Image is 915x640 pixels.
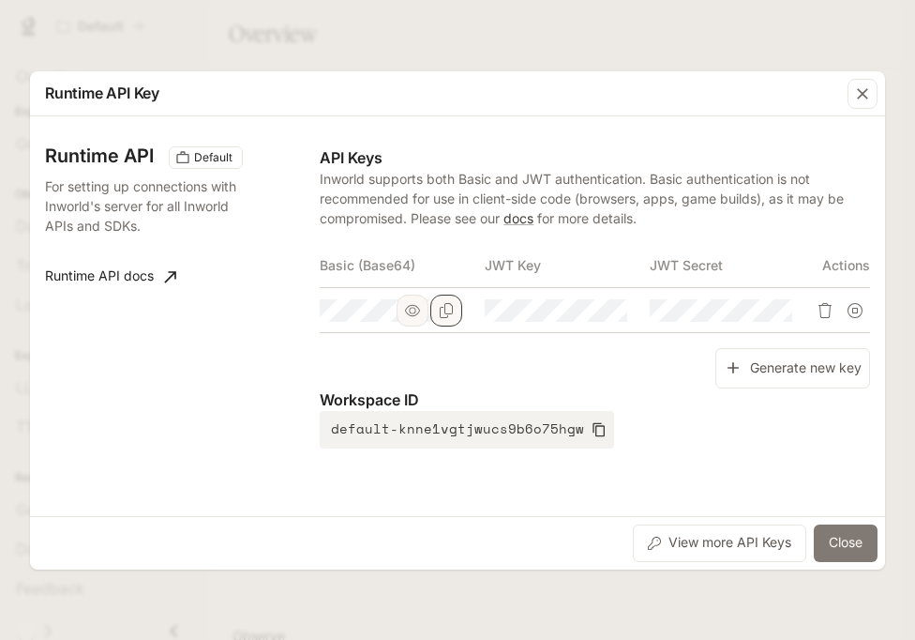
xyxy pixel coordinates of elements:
[503,210,533,226] a: docs
[650,243,815,288] th: JWT Secret
[45,176,240,236] p: For setting up connections with Inworld's server for all Inworld APIs and SDKs.
[45,146,154,165] h3: Runtime API
[169,146,243,169] div: These keys will apply to your current workspace only
[320,146,870,169] p: API Keys
[320,169,870,228] p: Inworld supports both Basic and JWT authentication. Basic authentication is not recommended for u...
[45,82,159,104] p: Runtime API Key
[810,296,840,326] button: Delete API key
[430,295,462,327] button: Copy Basic (Base64)
[840,296,870,326] button: Suspend API key
[37,258,184,296] a: Runtime API docs
[320,411,614,449] button: default-knne1vgtjwucs9b6o75hgw
[187,149,240,166] span: Default
[633,525,806,562] button: View more API Keys
[320,389,870,411] p: Workspace ID
[715,348,870,389] button: Generate new key
[320,243,485,288] th: Basic (Base64)
[814,525,877,562] button: Close
[815,243,870,288] th: Actions
[485,243,650,288] th: JWT Key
